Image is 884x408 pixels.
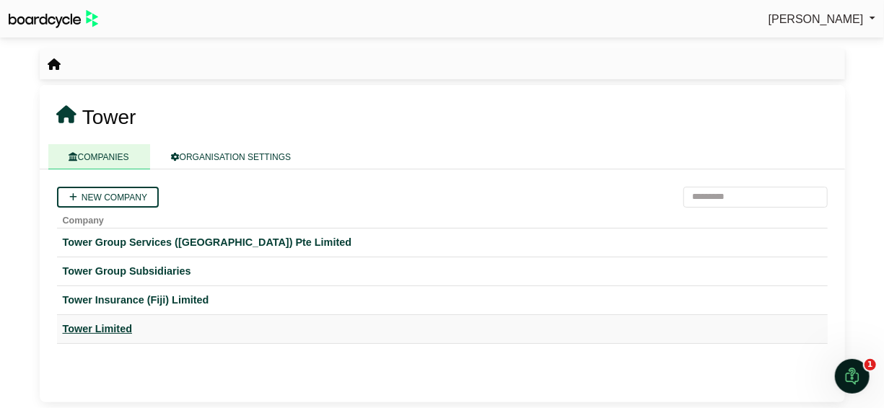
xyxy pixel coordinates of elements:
a: Tower Limited [63,321,822,337]
a: [PERSON_NAME] [769,10,875,29]
nav: breadcrumb [48,56,61,74]
span: [PERSON_NAME] [769,13,864,25]
img: BoardcycleBlackGreen-aaafeed430059cb809a45853b8cf6d952af9d84e6e89e1f1685b34bfd5cb7d64.svg [9,10,98,28]
span: Tower [82,106,136,128]
a: ORGANISATION SETTINGS [150,144,312,169]
a: Tower Insurance (Fiji) Limited [63,292,822,309]
iframe: Intercom live chat [835,359,870,394]
a: New company [57,187,159,208]
a: Tower Group Subsidiaries [63,263,822,280]
th: Company [57,208,828,229]
a: Tower Group Services ([GEOGRAPHIC_DATA]) Pte Limited [63,234,822,251]
span: 1 [865,359,876,371]
a: COMPANIES [48,144,150,169]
